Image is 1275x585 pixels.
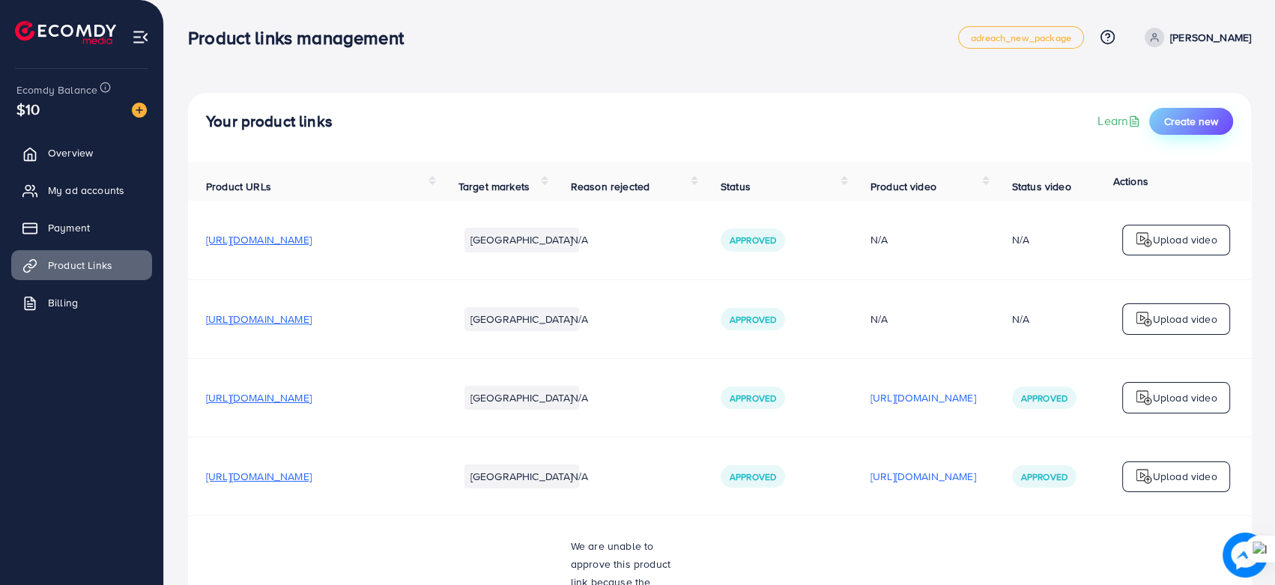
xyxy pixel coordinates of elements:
span: [URL][DOMAIN_NAME] [206,232,312,247]
span: Target markets [458,179,530,194]
span: Ecomdy Balance [16,82,97,97]
span: [URL][DOMAIN_NAME] [206,390,312,405]
span: Approved [1021,392,1067,404]
a: Product Links [11,250,152,280]
span: Status video [1012,179,1071,194]
p: Upload video [1153,467,1217,485]
span: $10 [16,98,40,120]
p: [URL][DOMAIN_NAME] [870,389,976,407]
span: Overview [48,145,93,160]
span: adreach_new_package [971,33,1071,43]
div: N/A [870,312,976,327]
li: [GEOGRAPHIC_DATA] [464,464,579,488]
span: N/A [571,232,588,247]
img: image [1225,535,1266,576]
button: Create new [1149,108,1233,135]
span: Approved [730,313,776,326]
div: N/A [1012,312,1029,327]
img: logo [15,21,116,44]
span: Actions [1113,174,1148,189]
a: My ad accounts [11,175,152,205]
img: logo [1135,231,1153,249]
p: [PERSON_NAME] [1170,28,1251,46]
span: Create new [1164,114,1218,129]
a: Billing [11,288,152,318]
li: [GEOGRAPHIC_DATA] [464,307,579,331]
img: image [132,103,147,118]
p: Upload video [1153,310,1217,328]
li: [GEOGRAPHIC_DATA] [464,228,579,252]
h4: Your product links [206,112,333,131]
span: Payment [48,220,90,235]
span: Approved [1021,470,1067,483]
span: Product URLs [206,179,271,194]
div: N/A [1012,232,1029,247]
span: Product Links [48,258,112,273]
a: adreach_new_package [958,26,1084,49]
p: Upload video [1153,231,1217,249]
img: logo [1135,467,1153,485]
h3: Product links management [188,27,416,49]
span: Billing [48,295,78,310]
li: [GEOGRAPHIC_DATA] [464,386,579,410]
img: menu [132,28,149,46]
a: Payment [11,213,152,243]
span: Approved [730,470,776,483]
p: Upload video [1153,389,1217,407]
span: Approved [730,234,776,246]
span: N/A [571,469,588,484]
div: N/A [870,232,976,247]
span: N/A [571,312,588,327]
p: [URL][DOMAIN_NAME] [870,467,976,485]
span: Approved [730,392,776,404]
span: [URL][DOMAIN_NAME] [206,469,312,484]
a: Overview [11,138,152,168]
span: Product video [870,179,936,194]
span: Status [721,179,751,194]
span: My ad accounts [48,183,124,198]
img: logo [1135,310,1153,328]
a: [PERSON_NAME] [1139,28,1251,47]
img: logo [1135,389,1153,407]
span: Reason rejected [571,179,649,194]
a: Learn [1097,112,1143,130]
span: [URL][DOMAIN_NAME] [206,312,312,327]
span: N/A [571,390,588,405]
